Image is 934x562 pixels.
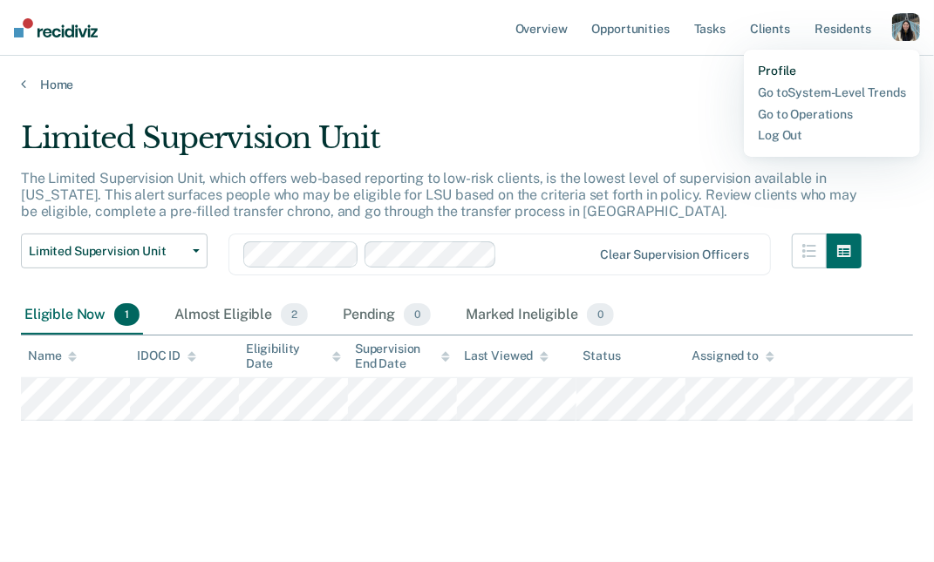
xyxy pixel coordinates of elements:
[21,234,208,268] button: Limited Supervision Unit
[758,85,906,100] a: Go toSystem-Level Trends
[281,303,308,326] span: 2
[29,244,186,259] span: Limited Supervision Unit
[14,18,98,37] img: Recidiviz
[21,120,862,170] div: Limited Supervision Unit
[464,349,549,363] div: Last Viewed
[339,296,434,335] div: Pending0
[404,303,431,326] span: 0
[246,342,341,371] div: Eligibility Date
[355,342,450,371] div: Supervision End Date
[21,170,857,220] p: The Limited Supervision Unit, which offers web-based reporting to low-risk clients, is the lowest...
[171,296,311,335] div: Almost Eligible2
[583,349,621,363] div: Status
[114,303,140,326] span: 1
[462,296,617,335] div: Marked Ineligible0
[28,349,77,363] div: Name
[601,247,749,262] div: Clear supervision officers
[758,107,906,122] a: Go to Operations
[137,349,196,363] div: IDOC ID
[21,77,913,92] a: Home
[758,128,906,143] a: Log Out
[587,303,614,326] span: 0
[758,64,906,78] a: Profile
[21,296,143,335] div: Eligible Now1
[692,349,774,363] div: Assigned to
